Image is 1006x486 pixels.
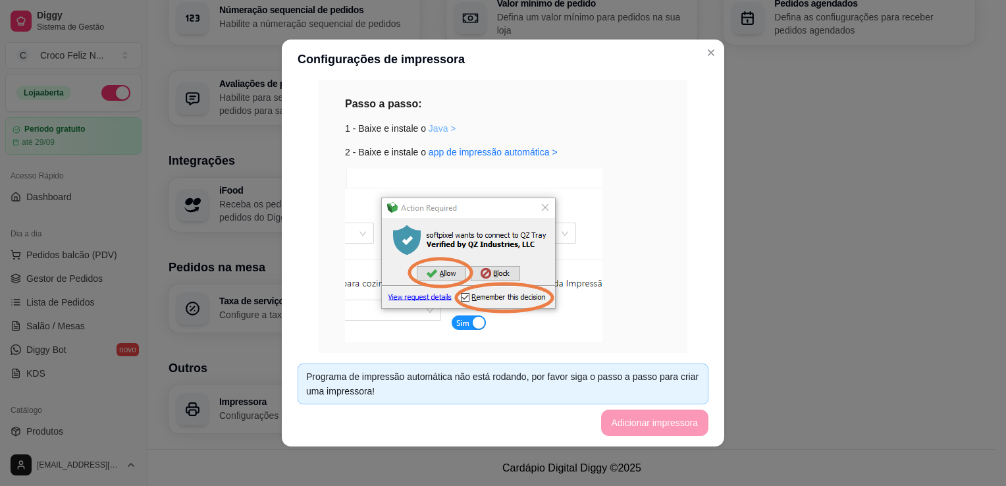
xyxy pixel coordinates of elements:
strong: Passo a passo: [345,98,422,109]
img: exemplo [345,169,602,342]
a: Java > [429,123,456,134]
div: Programa de impressão automática não está rodando, por favor siga o passo a passo para criar uma ... [306,369,700,398]
header: Configurações de impressora [282,40,724,79]
a: app de impressão automática > [429,147,558,157]
button: Close [701,42,722,63]
div: 2 - Baixe e instale o [345,145,661,159]
div: 1 - Baixe e instale o [345,121,661,136]
div: 3 - Pressione allow e remember this decision [345,169,661,371]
